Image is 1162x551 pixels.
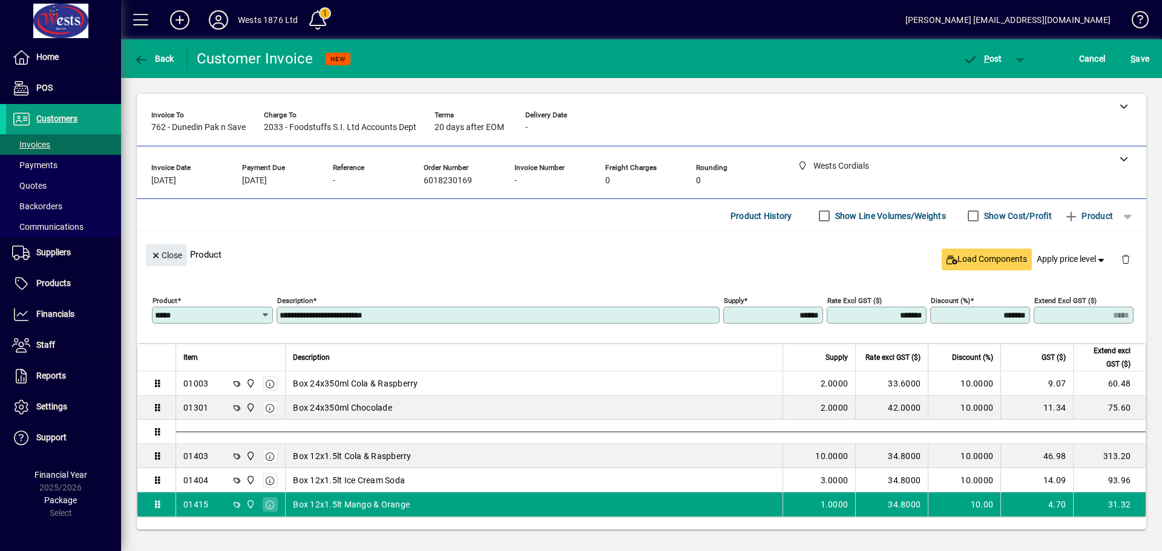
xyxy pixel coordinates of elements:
[6,155,121,175] a: Payments
[863,474,921,486] div: 34.8000
[863,498,921,510] div: 34.8000
[6,269,121,299] a: Products
[44,495,77,505] span: Package
[982,210,1052,222] label: Show Cost/Profit
[435,123,504,132] span: 20 days after EOM
[6,423,121,453] a: Support
[151,176,176,186] span: [DATE]
[952,351,993,364] span: Discount (%)
[963,54,1002,64] span: ost
[514,176,517,186] span: -
[957,48,1008,70] button: Post
[134,54,174,64] span: Back
[36,52,59,62] span: Home
[183,402,208,414] div: 01301
[197,49,313,68] div: Customer Invoice
[330,55,346,63] span: NEW
[36,402,67,411] span: Settings
[6,73,121,103] a: POS
[1073,396,1146,420] td: 75.60
[1034,296,1097,305] mat-label: Extend excl GST ($)
[1000,468,1073,492] td: 14.09
[243,498,257,511] span: Wests Cordials
[238,10,298,30] div: Wests 1876 Ltd
[1042,351,1066,364] span: GST ($)
[153,296,177,305] mat-label: Product
[264,123,416,132] span: 2033 - Foodstuffs S.I. Ltd Accounts Dept
[183,377,208,390] div: 01003
[6,196,121,217] a: Backorders
[293,474,405,486] span: Box 12x1.5lt Ice Cream Soda
[821,498,849,510] span: 1.0000
[605,176,610,186] span: 0
[183,450,208,462] div: 01403
[928,492,1000,517] td: 10.00
[277,296,313,305] mat-label: Description
[243,474,257,487] span: Wests Cordials
[1058,205,1119,227] button: Product
[183,498,208,510] div: 01415
[1000,444,1073,468] td: 46.98
[905,10,1111,30] div: [PERSON_NAME] [EMAIL_ADDRESS][DOMAIN_NAME]
[6,299,121,330] a: Financials
[1111,244,1140,273] button: Delete
[121,48,188,70] app-page-header-button: Back
[6,217,121,237] a: Communications
[1000,396,1073,420] td: 11.34
[863,450,921,462] div: 34.8000
[928,396,1000,420] td: 10.0000
[6,330,121,360] a: Staff
[1037,253,1107,266] span: Apply price level
[726,205,797,227] button: Product History
[942,249,1032,270] button: Load Components
[36,340,55,350] span: Staff
[1076,48,1109,70] button: Cancel
[1079,49,1106,68] span: Cancel
[242,176,267,186] span: [DATE]
[826,351,848,364] span: Supply
[36,278,71,288] span: Products
[293,450,411,462] span: Box 12x1.5lt Cola & Raspberry
[333,176,335,186] span: -
[183,351,198,364] span: Item
[833,210,946,222] label: Show Line Volumes/Weights
[36,114,77,123] span: Customers
[1131,49,1149,68] span: ave
[293,377,418,390] span: Box 24x350ml Cola & Raspberry
[931,296,970,305] mat-label: Discount (%)
[1081,344,1131,371] span: Extend excl GST ($)
[821,377,849,390] span: 2.0000
[243,377,257,390] span: Wests Cordials
[696,176,701,186] span: 0
[984,54,990,64] span: P
[821,402,849,414] span: 2.0000
[815,450,848,462] span: 10.0000
[821,474,849,486] span: 3.0000
[151,246,182,266] span: Close
[1131,54,1135,64] span: S
[293,351,330,364] span: Description
[12,201,62,211] span: Backorders
[1111,253,1140,264] app-page-header-button: Delete
[730,206,792,226] span: Product History
[1073,468,1146,492] td: 93.96
[6,175,121,196] a: Quotes
[131,48,177,70] button: Back
[827,296,882,305] mat-label: Rate excl GST ($)
[36,432,67,442] span: Support
[928,468,1000,492] td: 10.0000
[1000,492,1073,517] td: 4.70
[1073,492,1146,517] td: 31.32
[293,402,392,414] span: Box 24x350ml Chocolade
[12,222,84,232] span: Communications
[6,392,121,422] a: Settings
[724,296,744,305] mat-label: Supply
[928,444,1000,468] td: 10.0000
[36,309,74,319] span: Financials
[137,232,1146,276] div: Product
[1032,249,1112,270] button: Apply price level
[36,247,71,257] span: Suppliers
[151,123,246,132] span: 762 - Dunedin Pak n Save
[6,134,121,155] a: Invoices
[243,401,257,414] span: Wests Cordials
